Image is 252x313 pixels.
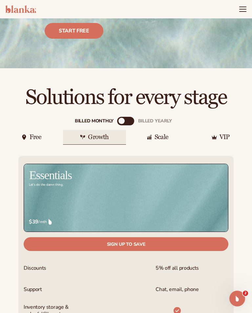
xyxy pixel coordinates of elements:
[75,118,114,123] div: Billed Monthly
[29,183,63,187] div: Let’s do the damn thing.
[24,283,42,296] span: Support
[24,262,46,274] span: Discounts
[229,291,245,306] iframe: Intercom live chat
[156,283,199,296] p: Chat, email, phone
[147,135,152,140] img: Graphic icon.
[155,134,168,140] div: Scale
[18,87,234,109] h2: Solutions for every stage
[30,134,42,140] div: Free
[212,135,217,140] img: Crown icon.
[45,23,103,39] a: Start free
[239,5,247,13] summary: Menu
[49,219,52,225] img: drop.png
[88,134,109,140] div: Growth
[29,219,38,225] strong: $39
[24,237,228,251] a: Sign up to save
[220,134,230,140] div: VIP
[80,135,85,140] img: Plant leaf icon.
[5,5,36,13] img: logo
[24,164,228,232] img: Essentials_BG_9050f826-5aa9-47d9-a362-757b82c62641.jpg
[243,291,248,296] span: 2
[156,262,199,274] span: 5% off all products
[29,169,72,181] h2: Essentials
[29,219,223,225] span: / mth
[138,118,172,123] div: billed Yearly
